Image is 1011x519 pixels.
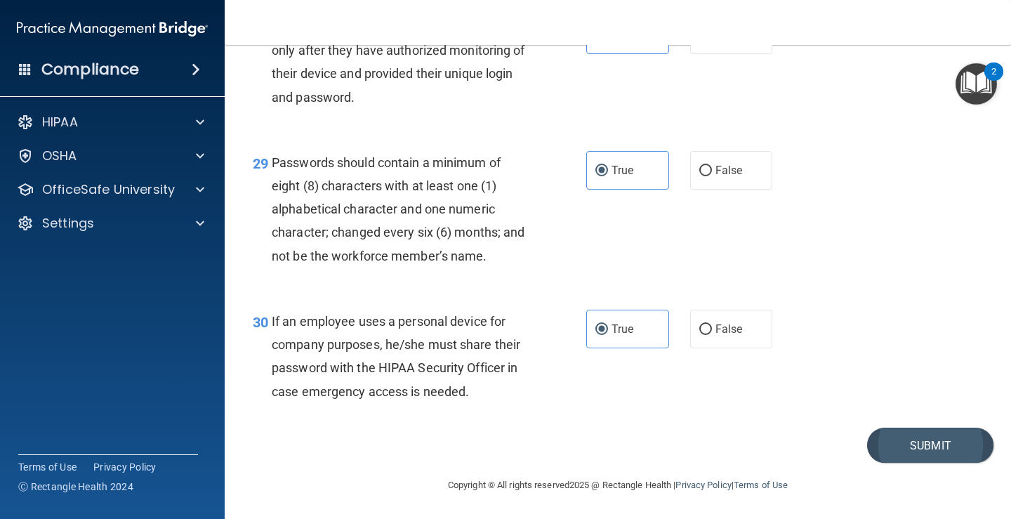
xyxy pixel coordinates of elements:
[867,428,993,464] button: Submit
[42,215,94,232] p: Settings
[17,215,204,232] a: Settings
[17,147,204,164] a: OSHA
[699,166,712,176] input: False
[734,480,788,490] a: Terms of Use
[699,324,712,335] input: False
[42,181,175,198] p: OfficeSafe University
[253,314,268,331] span: 30
[715,322,743,336] span: False
[612,164,633,177] span: True
[42,147,77,164] p: OSHA
[675,480,731,490] a: Privacy Policy
[272,314,520,399] span: If an employee uses a personal device for company purposes, he/she must share their password with...
[93,460,157,474] a: Privacy Policy
[991,72,996,90] div: 2
[42,114,78,131] p: HIPAA
[941,423,994,476] iframe: Drift Widget Chat Controller
[272,20,525,105] span: Employee workstations can be monitored only after they have authorized monitoring of their device...
[18,460,77,474] a: Terms of Use
[253,155,268,172] span: 29
[612,322,633,336] span: True
[362,463,874,508] div: Copyright © All rights reserved 2025 @ Rectangle Health | |
[41,60,139,79] h4: Compliance
[595,324,608,335] input: True
[18,480,133,494] span: Ⓒ Rectangle Health 2024
[17,181,204,198] a: OfficeSafe University
[17,15,208,43] img: PMB logo
[17,114,204,131] a: HIPAA
[272,155,524,263] span: Passwords should contain a minimum of eight (8) characters with at least one (1) alphabetical cha...
[956,63,997,105] button: Open Resource Center, 2 new notifications
[595,166,608,176] input: True
[715,164,743,177] span: False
